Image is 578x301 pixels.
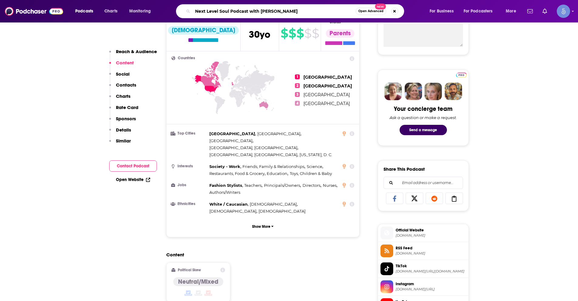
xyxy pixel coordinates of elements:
div: Ask a question or make a request. [390,115,457,120]
div: Your concierge team [394,105,452,113]
img: Podchaser Pro [456,73,467,77]
span: [GEOGRAPHIC_DATA] [303,83,352,89]
span: Logged in as Spiral5-G1 [557,5,570,18]
img: Podchaser - Follow, Share and Rate Podcasts [5,5,63,17]
span: , [307,163,323,170]
span: podcasters.spotify.com [396,233,466,238]
button: Show More [171,221,355,232]
span: [GEOGRAPHIC_DATA] [209,138,252,143]
span: [GEOGRAPHIC_DATA], [GEOGRAPHIC_DATA] [209,152,297,157]
span: Podcasts [75,7,93,15]
span: , [209,182,243,189]
span: For Podcasters [464,7,493,15]
a: Official Website[DOMAIN_NAME] [380,227,466,239]
span: Teachers [244,183,262,188]
span: $ [281,29,288,38]
h3: Share This Podcast [384,166,425,172]
span: Friends, Family & Relationships [242,164,304,169]
span: , [209,144,298,151]
span: Authors/Writers [209,190,240,195]
p: Content [116,60,134,66]
button: Content [109,60,134,71]
span: , [267,170,288,177]
span: , [209,208,257,215]
span: RSS Feed [396,245,466,251]
span: [GEOGRAPHIC_DATA] [303,74,352,80]
span: 1 [295,74,300,79]
p: Show More [252,224,270,229]
span: Instagram [396,281,466,287]
span: Society - Work [209,164,240,169]
span: $ [312,29,319,38]
a: Share on X/Twitter [406,193,423,204]
button: Show profile menu [557,5,570,18]
span: For Business [430,7,454,15]
a: Pro website [456,72,467,77]
img: User Profile [557,5,570,18]
span: [GEOGRAPHIC_DATA], [GEOGRAPHIC_DATA] [209,145,297,150]
h3: Top Cities [171,132,207,135]
span: 3 [295,92,300,97]
span: Directors [303,183,320,188]
img: Jon Profile [444,83,462,100]
button: open menu [71,6,101,16]
span: , [209,151,298,158]
a: Share on Reddit [426,193,443,204]
button: Contact Podcast [109,160,157,172]
p: Charts [116,93,130,99]
span: Fashion Stylists [209,183,242,188]
button: Contacts [109,82,136,93]
span: Nurses [323,183,336,188]
a: TikTok[DOMAIN_NAME][URL][DOMAIN_NAME] [380,262,466,275]
span: tiktok.com/@power.femme [396,269,466,274]
button: Charts [109,93,130,104]
span: , [209,163,241,170]
a: Share on Facebook [386,193,404,204]
img: Jules Profile [424,83,442,100]
a: Open Website [116,177,150,182]
span: Restaurants, Food & Grocery [209,171,265,176]
span: [GEOGRAPHIC_DATA] [209,131,255,136]
span: TikTok [396,263,466,269]
img: Barbara Profile [404,83,422,100]
span: $ [304,29,311,38]
button: Similar [109,138,131,149]
p: Reach & Audience [116,49,157,54]
a: Show notifications dropdown [540,6,549,16]
span: [US_STATE], D. C. [299,152,332,157]
span: New [375,4,386,9]
h2: Political Skew [178,268,201,272]
span: [DEMOGRAPHIC_DATA] [259,209,306,214]
p: Details [116,127,131,133]
span: [GEOGRAPHIC_DATA] [303,101,350,106]
button: Open AdvancedNew [356,8,386,15]
h2: Content [166,252,355,258]
span: Monitoring [129,7,151,15]
p: Rate Card [116,104,138,110]
span: 30 yo [249,29,270,40]
a: Instagram[DOMAIN_NAME][URL] [380,280,466,293]
span: instagram.com/hustleandflowpodcast [396,287,466,292]
h4: Neutral/Mixed [178,278,218,286]
button: open menu [502,6,524,16]
button: Reach & Audience [109,49,157,60]
span: , [209,201,248,208]
h3: Jobs [171,183,207,187]
button: Send a message [400,125,447,135]
span: [DEMOGRAPHIC_DATA] [250,202,297,207]
span: Toys, Children & Baby [290,171,332,176]
div: Parents [326,29,354,38]
span: , [303,182,321,189]
button: open menu [125,6,159,16]
span: $ [296,29,304,38]
span: [GEOGRAPHIC_DATA] [303,92,350,97]
h3: Ethnicities [171,202,207,206]
h3: Interests [171,164,207,168]
a: Copy Link [445,193,463,204]
a: RSS Feed[DOMAIN_NAME] [380,245,466,257]
span: , [242,163,305,170]
p: Sponsors [116,116,136,121]
button: Details [109,127,131,138]
span: [GEOGRAPHIC_DATA] [257,131,300,136]
div: [DEMOGRAPHIC_DATA] [168,26,239,35]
